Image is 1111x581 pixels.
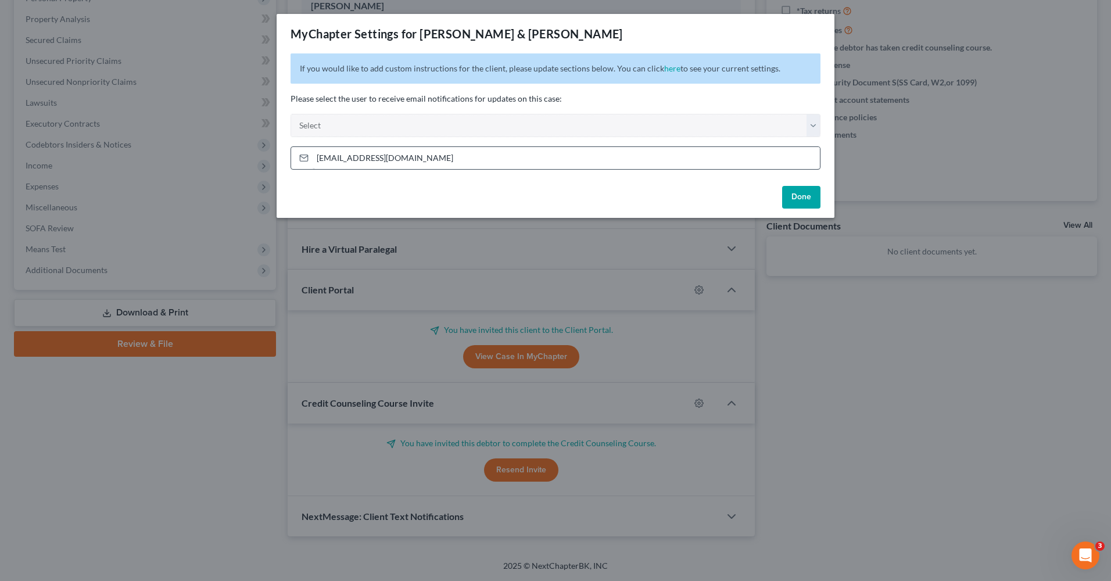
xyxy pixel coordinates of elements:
[291,93,820,105] p: Please select the user to receive email notifications for updates on this case:
[617,63,780,73] span: You can click to see your current settings.
[300,63,615,73] span: If you would like to add custom instructions for the client, please update sections below.
[1095,541,1105,551] span: 3
[313,147,820,169] input: Enter email...
[1071,541,1099,569] iframe: Intercom live chat
[782,186,820,209] button: Done
[291,26,623,42] div: MyChapter Settings for [PERSON_NAME] & [PERSON_NAME]
[664,63,680,73] a: here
